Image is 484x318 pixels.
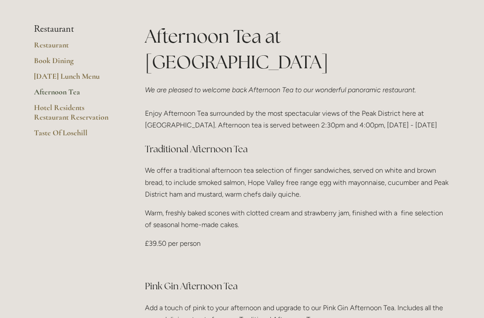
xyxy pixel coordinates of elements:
[34,40,117,56] a: Restaurant
[34,56,117,71] a: Book Dining
[145,23,450,75] h1: Afternoon Tea at [GEOGRAPHIC_DATA]
[145,207,450,231] p: Warm, freshly baked scones with clotted cream and strawberry jam, finished with a fine selection ...
[145,84,450,131] p: Enjoy Afternoon Tea surrounded by the most spectacular views of the Peak District here at [GEOGRA...
[34,71,117,87] a: [DATE] Lunch Menu
[145,164,450,200] p: We offer a traditional afternoon tea selection of finger sandwiches, served on white and brown br...
[34,103,117,128] a: Hotel Residents Restaurant Reservation
[145,238,450,249] p: £39.50 per person
[34,23,117,35] li: Restaurant
[34,128,117,144] a: Taste Of Losehill
[34,87,117,103] a: Afternoon Tea
[145,278,450,295] h3: Pink Gin Afternoon Tea
[145,86,416,94] em: We are pleased to welcome back Afternoon Tea to our wonderful panoramic restaurant.
[145,141,450,158] h3: Traditional Afternoon Tea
